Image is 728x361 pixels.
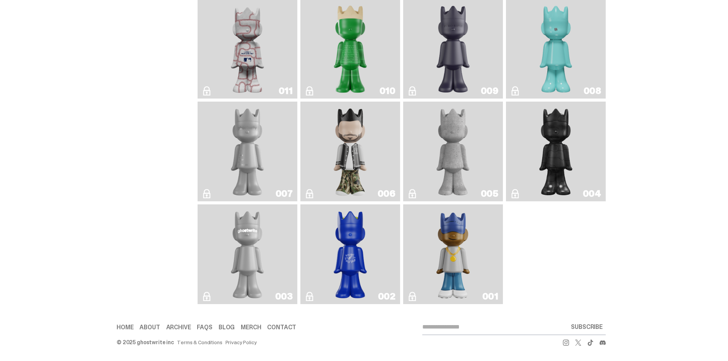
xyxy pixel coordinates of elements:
[219,324,235,330] a: Blog
[379,86,396,96] div: 010
[481,86,498,96] div: 009
[583,189,601,198] div: 004
[378,292,396,301] div: 002
[225,340,257,345] a: Privacy Policy
[330,2,371,96] img: JFG
[305,207,396,301] a: Rocky's Matcha
[408,207,498,301] a: Eastside Golf
[378,189,396,198] div: 006
[276,189,293,198] div: 007
[227,2,267,96] img: Baseball
[139,324,160,330] a: About
[117,340,174,345] div: © 2025 ghostwrite inc
[433,207,473,301] img: Eastside Golf
[511,105,601,198] a: Toy Store
[408,2,498,96] a: Zero Bond
[279,86,293,96] div: 011
[202,105,293,198] a: ghost repose
[197,324,212,330] a: FAQs
[275,292,293,301] div: 003
[202,2,293,96] a: Baseball
[166,324,191,330] a: Archive
[241,324,261,330] a: Merch
[202,207,293,301] a: ghostwriter
[267,324,296,330] a: Contact
[433,2,473,96] img: Zero Bond
[511,2,601,96] a: Robin
[305,105,396,198] a: Amiri
[536,105,576,198] img: Toy Store
[117,324,133,330] a: Home
[227,105,268,198] img: ghost repose
[330,105,371,198] img: Amiri
[584,86,601,96] div: 008
[568,319,606,335] button: SUBSCRIBE
[330,207,371,301] img: Rocky's Matcha
[481,189,498,198] div: 005
[536,2,576,96] img: Robin
[305,2,396,96] a: JFG
[408,105,498,198] a: Concrete
[227,207,268,301] img: ghostwriter
[433,105,473,198] img: Concrete
[177,340,222,345] a: Terms & Conditions
[482,292,498,301] div: 001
